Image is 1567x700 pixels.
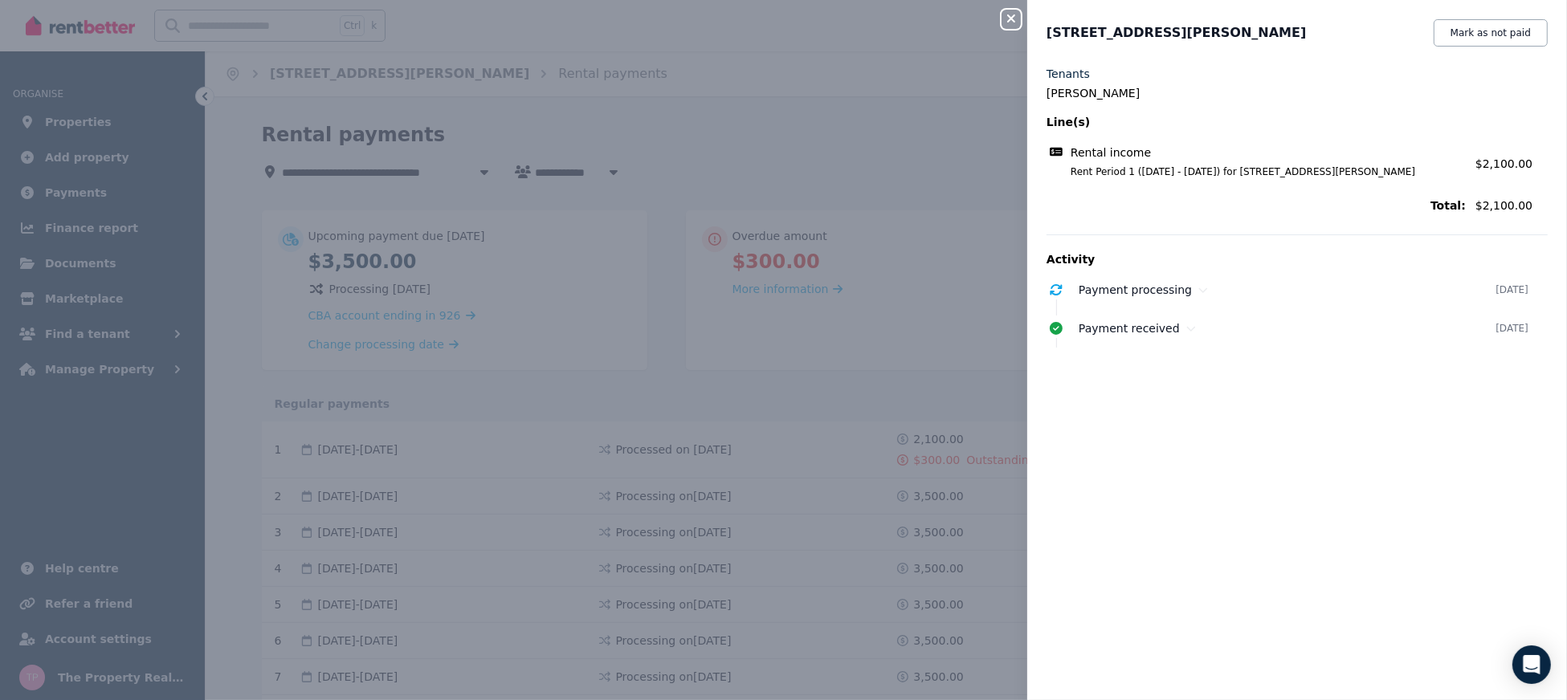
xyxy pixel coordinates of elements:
legend: [PERSON_NAME] [1047,85,1548,101]
button: Mark as not paid [1434,19,1548,47]
span: Rental income [1071,144,1151,161]
span: Payment processing [1079,283,1192,296]
div: Open Intercom Messenger [1512,645,1551,684]
p: Activity [1047,251,1548,267]
span: Total: [1047,197,1466,214]
span: $2,100.00 [1475,197,1548,214]
time: [DATE] [1496,322,1528,335]
label: Tenants [1047,66,1090,82]
span: Payment received [1079,322,1180,335]
span: Rent Period 1 ([DATE] - [DATE]) for [STREET_ADDRESS][PERSON_NAME] [1051,165,1466,178]
time: [DATE] [1496,283,1528,296]
span: Line(s) [1047,114,1466,130]
span: $2,100.00 [1475,157,1532,170]
span: [STREET_ADDRESS][PERSON_NAME] [1047,23,1306,43]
